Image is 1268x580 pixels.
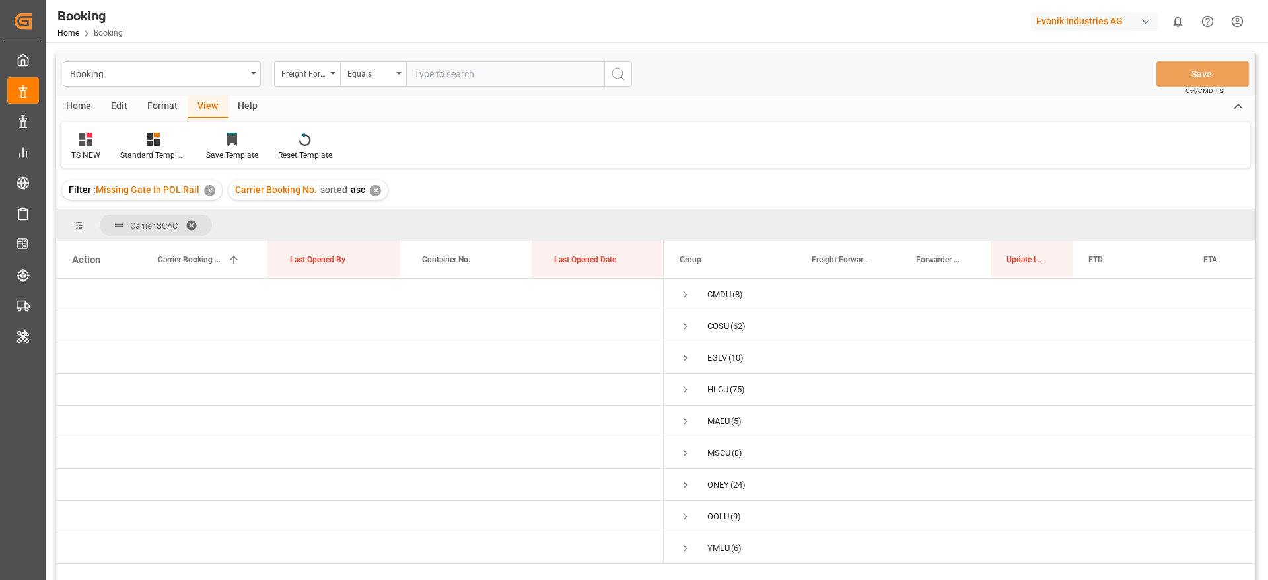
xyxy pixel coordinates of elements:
[63,61,261,87] button: open menu
[281,65,326,80] div: Freight Forwarder's Reference No.
[235,184,317,195] span: Carrier Booking No.
[274,61,340,87] button: open menu
[730,311,746,342] span: (62)
[422,255,470,264] span: Container No.
[206,149,258,161] div: Save Template
[120,149,186,161] div: Standard Templates
[57,28,79,38] a: Home
[70,65,246,81] div: Booking
[56,501,664,532] div: Press SPACE to select this row.
[707,438,730,468] div: MSCU
[732,279,743,310] span: (8)
[101,96,137,118] div: Edit
[680,255,701,264] span: Group
[812,255,872,264] span: Freight Forwarder's Reference No.
[56,279,664,310] div: Press SPACE to select this row.
[204,185,215,196] div: ✕
[340,61,406,87] button: open menu
[707,375,728,405] div: HLCU
[1163,7,1193,36] button: show 0 new notifications
[71,149,100,161] div: TS NEW
[158,255,223,264] span: Carrier Booking No.
[347,65,392,80] div: Equals
[707,501,729,532] div: OOLU
[707,406,730,437] div: MAEU
[707,279,731,310] div: CMDU
[1031,12,1158,31] div: Evonik Industries AG
[1156,61,1249,87] button: Save
[1203,255,1217,264] span: ETA
[137,96,188,118] div: Format
[707,311,729,342] div: COSU
[56,532,664,564] div: Press SPACE to select this row.
[730,375,745,405] span: (75)
[188,96,228,118] div: View
[130,221,178,231] span: Carrier SCAC
[731,406,742,437] span: (5)
[554,255,616,264] span: Last Opened Date
[732,438,742,468] span: (8)
[730,501,741,532] span: (9)
[1031,9,1163,34] button: Evonik Industries AG
[320,184,347,195] span: sorted
[56,469,664,501] div: Press SPACE to select this row.
[406,61,604,87] input: Type to search
[707,343,727,373] div: EGLV
[228,96,267,118] div: Help
[96,184,199,195] span: Missing Gate In POL Rail
[1185,86,1224,96] span: Ctrl/CMD + S
[370,185,381,196] div: ✕
[604,61,632,87] button: search button
[56,96,101,118] div: Home
[1088,255,1103,264] span: ETD
[57,6,123,26] div: Booking
[707,533,730,563] div: YMLU
[730,470,746,500] span: (24)
[731,533,742,563] span: (6)
[56,374,664,406] div: Press SPACE to select this row.
[56,310,664,342] div: Press SPACE to select this row.
[278,149,332,161] div: Reset Template
[1193,7,1222,36] button: Help Center
[72,254,100,266] div: Action
[69,184,96,195] span: Filter :
[56,342,664,374] div: Press SPACE to select this row.
[728,343,744,373] span: (10)
[916,255,963,264] span: Forwarder Name
[56,437,664,469] div: Press SPACE to select this row.
[351,184,365,195] span: asc
[1006,255,1045,264] span: Update Last Opened By
[290,255,345,264] span: Last Opened By
[707,470,729,500] div: ONEY
[56,406,664,437] div: Press SPACE to select this row.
